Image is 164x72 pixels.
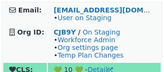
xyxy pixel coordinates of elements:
[82,28,120,36] a: On Staging
[57,44,118,51] a: Org settings page
[17,28,44,36] strong: Org ID:
[57,36,115,44] a: Workforce Admin
[54,14,111,22] span: •
[54,28,76,36] a: CJB9Y
[57,14,111,22] a: User on Staging
[54,36,123,59] span: • • •
[78,28,81,36] strong: /
[18,6,42,14] strong: Email:
[57,51,123,59] a: Temp Plan Changes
